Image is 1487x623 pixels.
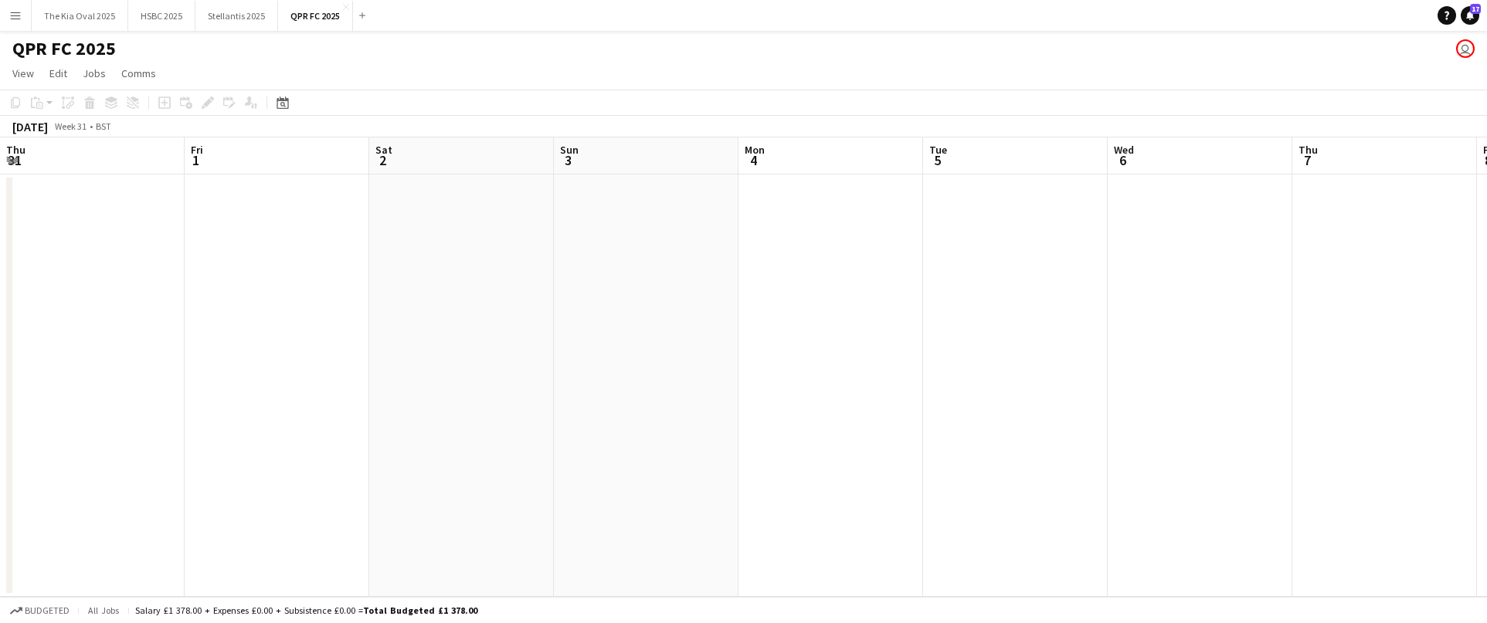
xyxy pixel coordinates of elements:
span: Edit [49,66,67,80]
span: Comms [121,66,156,80]
span: All jobs [85,604,122,616]
span: 31 [4,151,25,169]
span: Budgeted [25,605,70,616]
app-user-avatar: Sam Johannesson [1456,39,1475,58]
button: Stellantis 2025 [195,1,278,31]
span: Sat [375,143,392,157]
button: Budgeted [8,602,72,619]
div: Salary £1 378.00 + Expenses £0.00 + Subsistence £0.00 = [135,604,477,616]
span: Thu [1299,143,1318,157]
button: The Kia Oval 2025 [32,1,128,31]
span: Total Budgeted £1 378.00 [363,604,477,616]
h1: QPR FC 2025 [12,37,116,60]
span: Wed [1114,143,1134,157]
button: HSBC 2025 [128,1,195,31]
span: Sun [560,143,579,157]
div: [DATE] [12,119,48,134]
span: Thu [6,143,25,157]
span: 7 [1296,151,1318,169]
span: Fri [191,143,203,157]
span: 6 [1112,151,1134,169]
span: Mon [745,143,765,157]
span: Week 31 [51,120,90,132]
span: 1 [188,151,203,169]
span: Jobs [83,66,106,80]
span: View [12,66,34,80]
a: Jobs [76,63,112,83]
span: 4 [742,151,765,169]
span: 3 [558,151,579,169]
span: Tue [929,143,947,157]
a: View [6,63,40,83]
button: QPR FC 2025 [278,1,353,31]
a: Comms [115,63,162,83]
span: 2 [373,151,392,169]
div: BST [96,120,111,132]
span: 5 [927,151,947,169]
a: Edit [43,63,73,83]
span: 17 [1470,4,1481,14]
a: 17 [1461,6,1479,25]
